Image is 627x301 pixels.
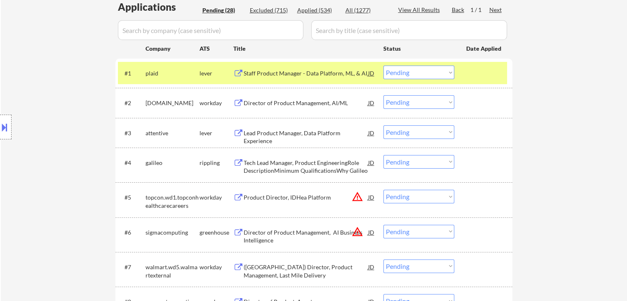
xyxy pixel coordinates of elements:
[146,99,200,107] div: [DOMAIN_NAME]
[200,193,233,202] div: workday
[118,20,303,40] input: Search by company (case sensitive)
[202,6,244,14] div: Pending (28)
[124,228,139,237] div: #6
[398,6,442,14] div: View All Results
[200,228,233,237] div: greenhouse
[367,259,376,274] div: JD
[244,159,368,175] div: Tech Lead Manager, Product EngineeringRole DescriptionMinimum QualificationsWhy Galileo
[146,263,200,279] div: walmart.wd5.walmartexternal
[124,263,139,271] div: #7
[200,263,233,271] div: workday
[146,193,200,209] div: topcon.wd1.topconhealthcarecareers
[367,95,376,110] div: JD
[452,6,465,14] div: Back
[146,45,200,53] div: Company
[244,129,368,145] div: Lead Product Manager, Data Platform Experience
[489,6,503,14] div: Next
[146,69,200,78] div: plaid
[200,129,233,137] div: lever
[383,41,454,56] div: Status
[233,45,376,53] div: Title
[352,226,363,238] button: warning_amber
[200,99,233,107] div: workday
[367,66,376,80] div: JD
[146,228,200,237] div: sigmacomputing
[118,2,200,12] div: Applications
[244,263,368,279] div: ([GEOGRAPHIC_DATA]) Director, Product Management, Last Mile Delivery
[146,159,200,167] div: galileo
[200,159,233,167] div: rippling
[367,190,376,205] div: JD
[200,45,233,53] div: ATS
[367,125,376,140] div: JD
[466,45,503,53] div: Date Applied
[146,129,200,137] div: attentive
[250,6,291,14] div: Excluded (715)
[244,228,368,245] div: Director of Product Management, AI Business Intelligence
[244,69,368,78] div: Staff Product Manager - Data Platform, ML, & AI
[345,6,387,14] div: All (1277)
[311,20,507,40] input: Search by title (case sensitive)
[470,6,489,14] div: 1 / 1
[367,155,376,170] div: JD
[367,225,376,240] div: JD
[244,193,368,202] div: Product Director, IDHea Platform
[244,99,368,107] div: Director of Product Management, AI/ML
[200,69,233,78] div: lever
[297,6,338,14] div: Applied (534)
[352,191,363,202] button: warning_amber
